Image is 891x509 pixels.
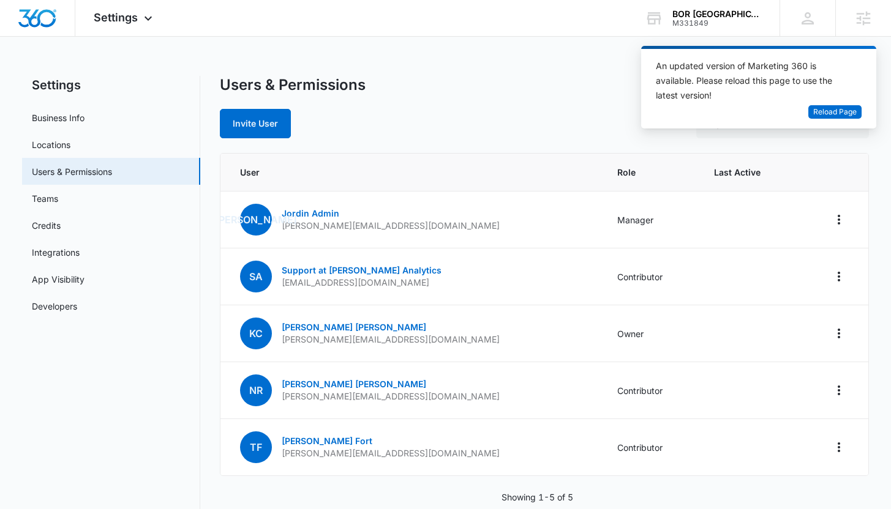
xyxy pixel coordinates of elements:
span: Reload Page [813,106,857,118]
a: Credits [32,219,61,232]
a: Support at [PERSON_NAME] Analytics [282,265,442,275]
p: [PERSON_NAME][EMAIL_ADDRESS][DOMAIN_NAME] [282,447,500,459]
a: [PERSON_NAME] [PERSON_NAME] [282,322,426,332]
a: Users & Permissions [32,165,112,178]
p: Showing 1-5 of 5 [502,491,573,503]
td: Manager [603,191,699,248]
a: Jordin Admin [282,208,339,218]
a: App Visibility [32,273,85,286]
a: [PERSON_NAME] [240,215,272,225]
button: Actions [829,437,849,457]
p: [EMAIL_ADDRESS][DOMAIN_NAME] [282,277,442,289]
p: [PERSON_NAME][EMAIL_ADDRESS][DOMAIN_NAME] [282,220,500,232]
td: Contributor [603,248,699,305]
a: Invite User [220,118,291,128]
a: NR [240,385,272,396]
td: Owner [603,305,699,362]
button: Actions [829,210,849,229]
span: KC [240,318,272,349]
div: account id [672,19,762,28]
button: Actions [829,381,849,400]
a: [PERSON_NAME] [PERSON_NAME] [282,379,426,389]
span: [PERSON_NAME] [240,204,272,236]
td: Contributor [603,362,699,419]
h1: Users & Permissions [220,76,366,94]
h2: Settings [22,76,200,94]
span: Role [617,166,685,179]
button: Invite User [220,109,291,138]
p: [PERSON_NAME][EMAIL_ADDRESS][DOMAIN_NAME] [282,390,500,403]
a: Business Info [32,111,85,124]
div: An updated version of Marketing 360 is available. Please reload this page to use the latest version! [656,59,847,103]
span: User [240,166,587,179]
span: Settings [94,11,138,24]
td: Contributor [603,419,699,476]
button: Actions [829,324,849,343]
a: Sa [240,272,272,282]
p: [PERSON_NAME][EMAIL_ADDRESS][DOMAIN_NAME] [282,333,500,346]
a: Developers [32,300,77,313]
button: Reload Page [808,105,862,119]
a: [PERSON_NAME] Fort [282,436,372,446]
span: NR [240,374,272,406]
span: TF [240,431,272,463]
a: Teams [32,192,58,205]
a: Integrations [32,246,80,259]
button: Actions [829,267,849,286]
a: KC [240,329,272,339]
div: account name [672,9,762,19]
a: TF [240,442,272,453]
a: Locations [32,138,70,151]
span: Last Active [714,166,783,179]
span: Sa [240,261,272,292]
